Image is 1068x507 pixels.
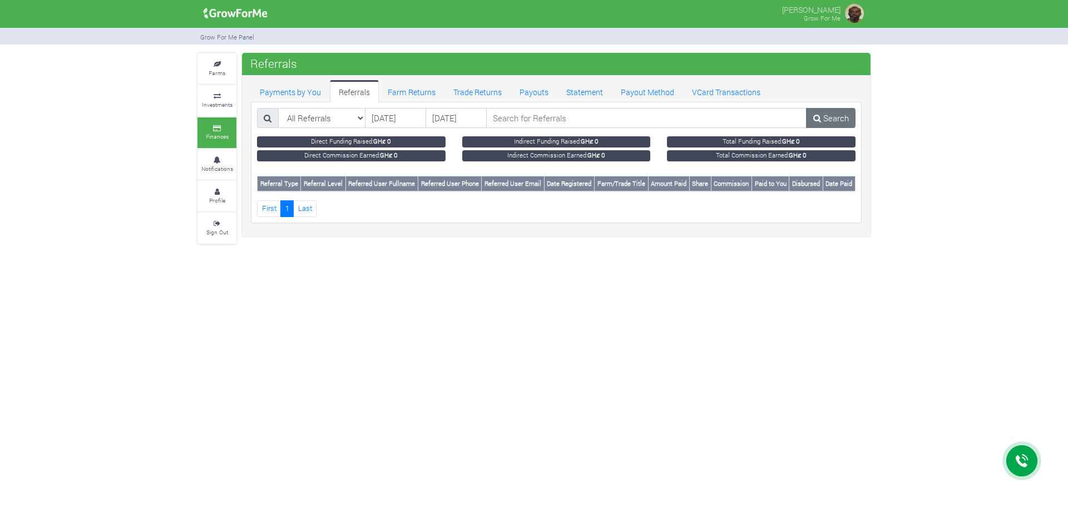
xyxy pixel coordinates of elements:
b: GHȼ 0 [587,151,605,159]
th: Amount Paid [648,176,689,191]
a: Payout Method [612,80,683,102]
small: Investments [202,101,233,109]
a: Payouts [511,80,557,102]
a: Sign Out [197,213,236,243]
span: Referrals [248,52,300,75]
b: GHȼ 0 [373,137,391,145]
th: Share [689,176,711,191]
small: Total Funding Raised: [667,136,856,147]
a: First [257,200,281,216]
th: Paid to You [752,176,789,191]
a: Notifications [197,149,236,180]
a: Investments [197,85,236,116]
th: Referred User Phone [418,176,482,191]
small: Indirect Funding Raised: [462,136,651,147]
b: GHȼ 0 [380,151,398,159]
th: Referral Type [258,176,301,191]
input: DD/MM/YYYY [365,108,426,128]
a: Farm Returns [379,80,444,102]
small: Profile [209,196,225,204]
small: Grow For Me [804,14,840,22]
a: Referrals [330,80,379,102]
th: Commission [711,176,751,191]
th: Farm/Trade Title [595,176,648,191]
small: Direct Funding Raised: [257,136,446,147]
a: Payments by You [251,80,330,102]
a: Profile [197,181,236,211]
small: Sign Out [206,228,228,236]
nav: Page Navigation [257,200,856,216]
a: Statement [557,80,612,102]
th: Date Registered [544,176,594,191]
a: Trade Returns [444,80,511,102]
small: Indirect Commission Earned: [462,150,651,161]
small: Grow For Me Panel [200,33,254,41]
small: Total Commission Earned: [667,150,856,161]
small: Notifications [201,165,233,173]
th: Disbursed [789,176,823,191]
th: Referred User Fullname [345,176,418,191]
a: Search [806,108,856,128]
b: GHȼ 0 [782,137,800,145]
a: Finances [197,117,236,148]
input: DD/MM/YYYY [426,108,487,128]
a: Farms [197,53,236,84]
a: Last [293,200,317,216]
th: Referred User Email [482,176,544,191]
p: [PERSON_NAME] [782,2,840,16]
input: Search for Referrals [486,108,807,128]
a: 1 [280,200,294,216]
img: growforme image [843,2,866,24]
b: GHȼ 0 [789,151,807,159]
th: Date Paid [823,176,855,191]
small: Farms [209,69,225,77]
a: VCard Transactions [683,80,769,102]
th: Referral Level [301,176,345,191]
small: Finances [206,132,229,140]
small: Direct Commission Earned: [257,150,446,161]
b: GHȼ 0 [581,137,599,145]
img: growforme image [200,2,271,24]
